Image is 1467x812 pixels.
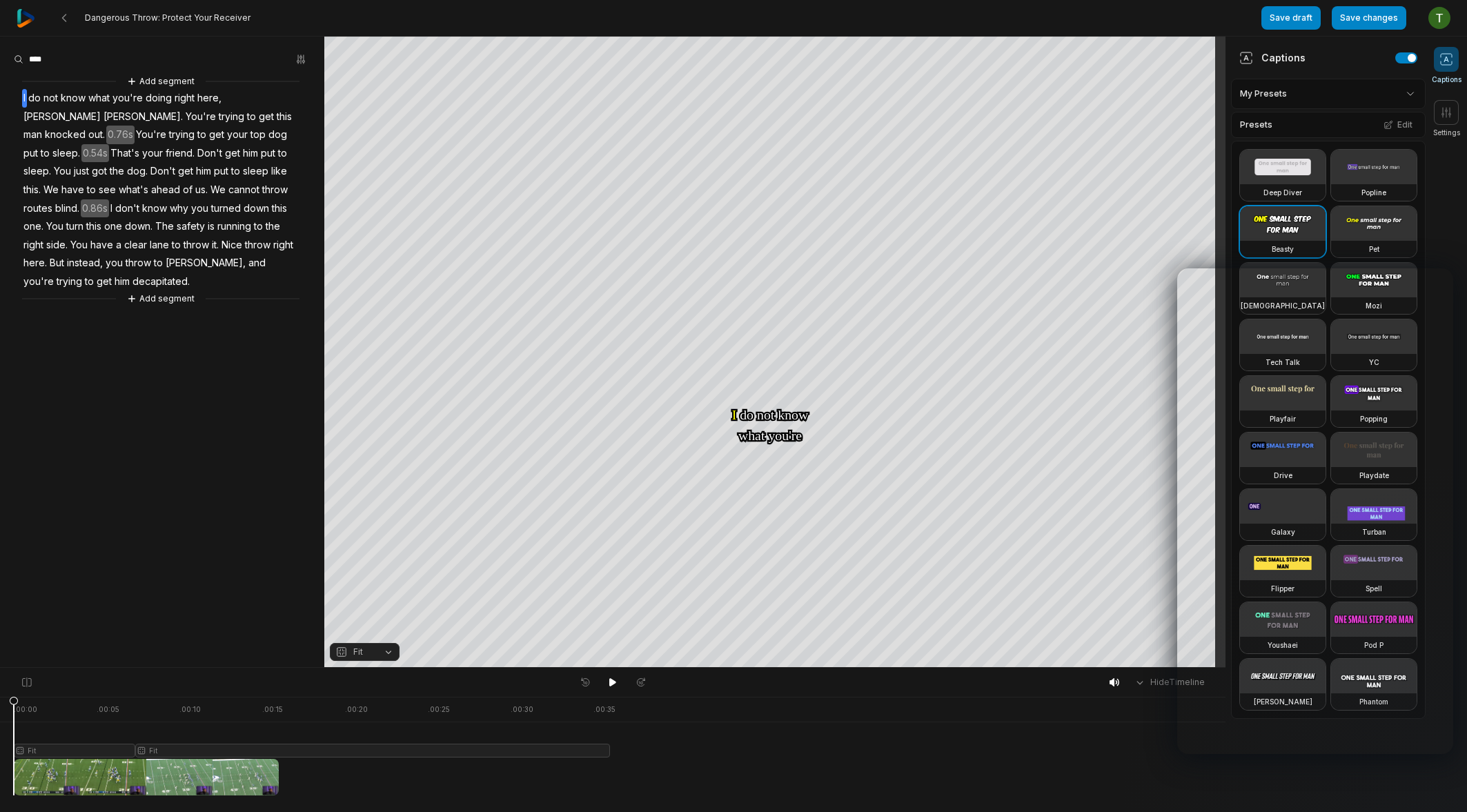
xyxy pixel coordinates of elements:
[103,217,124,236] span: one
[1433,128,1460,138] span: Settings
[216,217,253,236] span: running
[42,181,60,199] span: We
[124,217,154,236] span: down.
[1272,244,1294,255] h3: Beasty
[196,126,208,144] span: to
[182,236,210,255] span: throw
[106,126,135,144] span: 0.76s
[249,126,267,144] span: top
[51,144,81,163] span: sleep.
[226,126,249,144] span: your
[196,144,224,163] span: Don't
[257,108,275,126] span: get
[149,162,177,181] span: Don't
[144,89,173,108] span: doing
[113,273,131,291] span: him
[102,108,184,126] span: [PERSON_NAME].
[22,108,102,126] span: [PERSON_NAME]
[210,236,220,255] span: it.
[81,199,109,218] span: 0.86s
[1239,50,1306,65] div: Captions
[164,144,196,163] span: friend.
[168,126,196,144] span: trying
[123,236,148,255] span: clear
[264,217,282,236] span: the
[270,199,288,218] span: this
[90,162,108,181] span: got
[97,181,117,199] span: see
[184,108,217,126] span: You're
[210,199,242,218] span: turned
[111,89,144,108] span: you're
[124,74,197,89] button: Add segment
[1231,112,1426,138] div: Presets
[208,126,226,144] span: get
[1361,187,1386,198] h3: Popline
[89,236,115,255] span: have
[1369,244,1379,255] h3: Pet
[22,126,43,144] span: man
[1433,100,1460,138] button: Settings
[224,144,242,163] span: get
[181,181,194,199] span: of
[196,89,223,108] span: here,
[60,181,86,199] span: have
[170,236,182,255] span: to
[230,162,242,181] span: to
[66,254,104,273] span: instead,
[87,89,111,108] span: what
[353,646,363,658] span: Fit
[213,162,230,181] span: put
[52,162,72,181] span: You
[206,217,216,236] span: is
[114,199,141,218] span: don't
[42,89,59,108] span: not
[22,144,39,163] span: put
[22,273,55,291] span: you're
[59,89,87,108] span: know
[247,254,267,273] span: and
[108,162,126,181] span: the
[270,162,288,181] span: like
[175,217,206,236] span: safety
[22,236,45,255] span: right
[1130,672,1209,693] button: HideTimeline
[109,199,114,218] span: I
[259,144,277,163] span: put
[54,199,81,218] span: blind.
[177,162,195,181] span: get
[135,126,168,144] span: You're
[1261,6,1321,30] button: Save draft
[131,273,191,291] span: decapitated.
[164,254,247,273] span: [PERSON_NAME],
[55,273,83,291] span: trying
[242,162,270,181] span: sleep
[154,217,175,236] span: The
[244,236,272,255] span: throw
[117,181,150,199] span: what's
[253,217,264,236] span: to
[86,181,97,199] span: to
[1432,47,1461,85] button: Captions
[148,236,170,255] span: lane
[65,217,85,236] span: turn
[141,199,168,218] span: know
[227,181,261,199] span: cannot
[272,236,295,255] span: right
[1420,765,1453,798] iframe: Intercom live chat
[1432,75,1461,85] span: Captions
[195,162,213,181] span: him
[1231,79,1426,109] div: My Presets
[104,254,124,273] span: you
[22,89,27,108] span: I
[81,144,109,163] span: 0.54s
[22,217,45,236] span: one.
[141,144,164,163] span: your
[209,181,227,199] span: We
[124,254,152,273] span: throw
[190,199,210,218] span: you
[126,162,149,181] span: dog.
[17,9,35,28] img: reap
[109,144,141,163] span: That's
[267,126,288,144] span: dog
